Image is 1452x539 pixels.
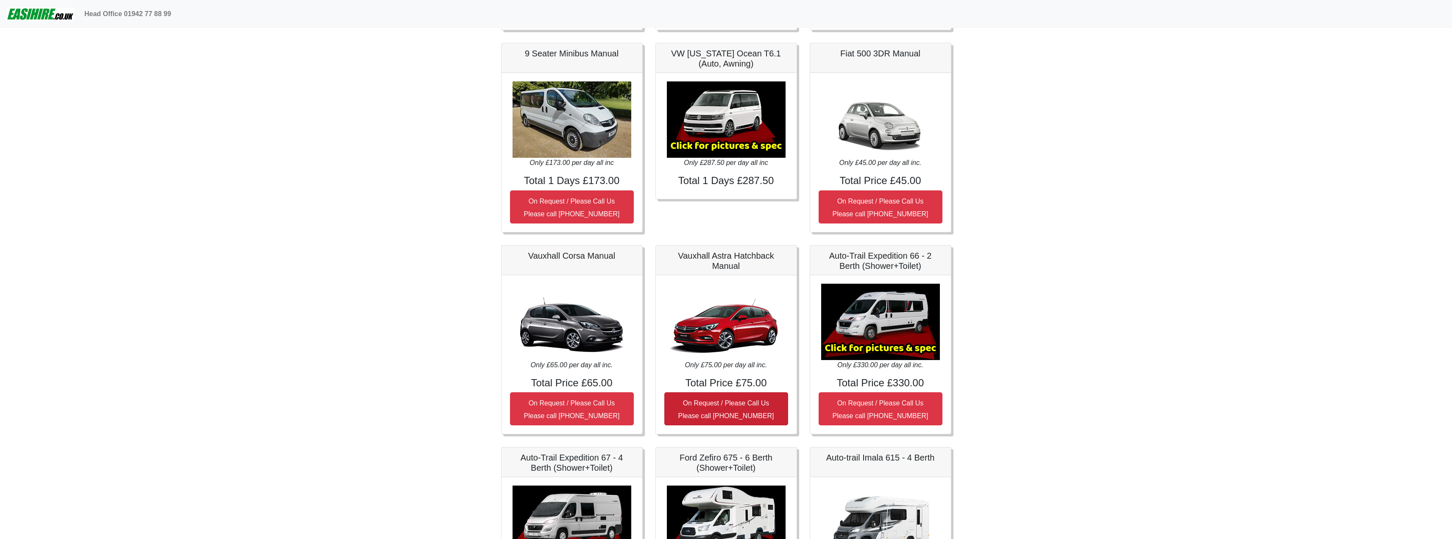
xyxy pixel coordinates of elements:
button: On Request / Please Call UsPlease call [PHONE_NUMBER] [510,392,634,425]
i: Only £173.00 per day all inc [530,159,613,166]
i: Only £65.00 per day all inc. [531,361,613,369]
i: Only £45.00 per day all inc. [839,159,922,166]
h4: Total Price £65.00 [510,377,634,389]
h5: Vauxhall Astra Hatchback Manual [664,251,788,271]
button: On Request / Please Call UsPlease call [PHONE_NUMBER] [664,392,788,425]
h5: VW [US_STATE] Ocean T6.1 (Auto, Awning) [664,48,788,69]
i: Only £330.00 per day all inc. [837,361,923,369]
i: Only £75.00 per day all inc. [685,361,767,369]
img: Fiat 500 3DR Manual [821,81,940,158]
img: Vauxhall Astra Hatchback Manual [667,284,786,360]
i: Only £287.50 per day all inc [684,159,768,166]
small: On Request / Please Call Us Please call [PHONE_NUMBER] [833,198,928,218]
h4: Total Price £330.00 [819,377,942,389]
img: easihire_logo_small.png [7,6,74,22]
b: Head Office 01942 77 88 99 [84,10,171,17]
h5: Auto-Trail Expedition 66 - 2 Berth (Shower+Toilet) [819,251,942,271]
h5: Fiat 500 3DR Manual [819,48,942,59]
h5: Vauxhall Corsa Manual [510,251,634,261]
a: Head Office 01942 77 88 99 [81,6,175,22]
img: 9 Seater Minibus Manual [513,81,631,158]
h5: Auto-Trail Expedition 67 - 4 Berth (Shower+Toilet) [510,452,634,473]
small: On Request / Please Call Us Please call [PHONE_NUMBER] [524,198,620,218]
button: On Request / Please Call UsPlease call [PHONE_NUMBER] [510,190,634,223]
h5: Auto-trail Imala 615 - 4 Berth [819,452,942,463]
small: On Request / Please Call Us Please call [PHONE_NUMBER] [678,399,774,419]
img: Auto-Trail Expedition 66 - 2 Berth (Shower+Toilet) [821,284,940,360]
h4: Total Price £75.00 [664,377,788,389]
h4: Total Price £45.00 [819,175,942,187]
h5: 9 Seater Minibus Manual [510,48,634,59]
small: On Request / Please Call Us Please call [PHONE_NUMBER] [524,399,620,419]
button: On Request / Please Call UsPlease call [PHONE_NUMBER] [819,190,942,223]
img: Vauxhall Corsa Manual [513,284,631,360]
h4: Total 1 Days £287.50 [664,175,788,187]
button: On Request / Please Call UsPlease call [PHONE_NUMBER] [819,392,942,425]
h5: Ford Zefiro 675 - 6 Berth (Shower+Toilet) [664,452,788,473]
img: VW California Ocean T6.1 (Auto, Awning) [667,81,786,158]
h4: Total 1 Days £173.00 [510,175,634,187]
small: On Request / Please Call Us Please call [PHONE_NUMBER] [833,399,928,419]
